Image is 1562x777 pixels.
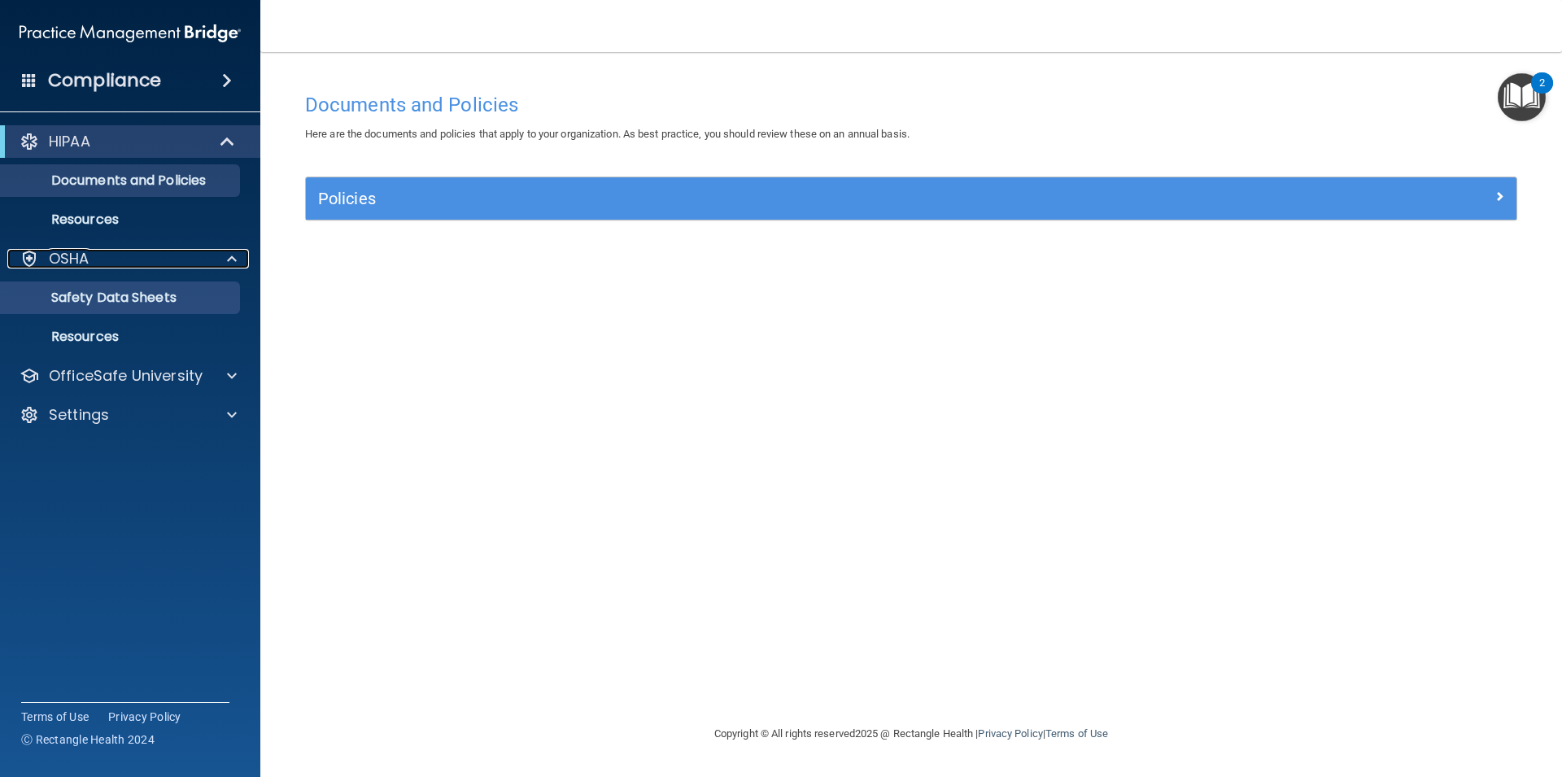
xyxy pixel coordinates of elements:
p: Resources [11,329,233,345]
p: OSHA [49,249,89,268]
a: Terms of Use [1045,727,1108,740]
p: HIPAA [49,132,90,151]
img: PMB logo [20,17,241,50]
p: Documents and Policies [11,172,233,189]
div: Copyright © All rights reserved 2025 @ Rectangle Health | | [614,708,1208,760]
button: Open Resource Center, 2 new notifications [1498,73,1546,121]
p: OfficeSafe University [49,366,203,386]
a: Privacy Policy [978,727,1042,740]
span: Here are the documents and policies that apply to your organization. As best practice, you should... [305,128,910,140]
a: HIPAA [20,132,236,151]
p: Settings [49,405,109,425]
h4: Compliance [48,69,161,92]
a: Settings [20,405,237,425]
p: Safety Data Sheets [11,290,233,306]
h5: Policies [318,190,1202,207]
div: 2 [1539,83,1545,104]
span: Ⓒ Rectangle Health 2024 [21,731,155,748]
p: Resources [11,212,233,228]
a: Policies [318,186,1504,212]
iframe: Drift Widget Chat Controller [1281,661,1542,727]
a: Privacy Policy [108,709,181,725]
a: Terms of Use [21,709,89,725]
a: OfficeSafe University [20,366,237,386]
a: OSHA [20,249,237,268]
h4: Documents and Policies [305,94,1517,116]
